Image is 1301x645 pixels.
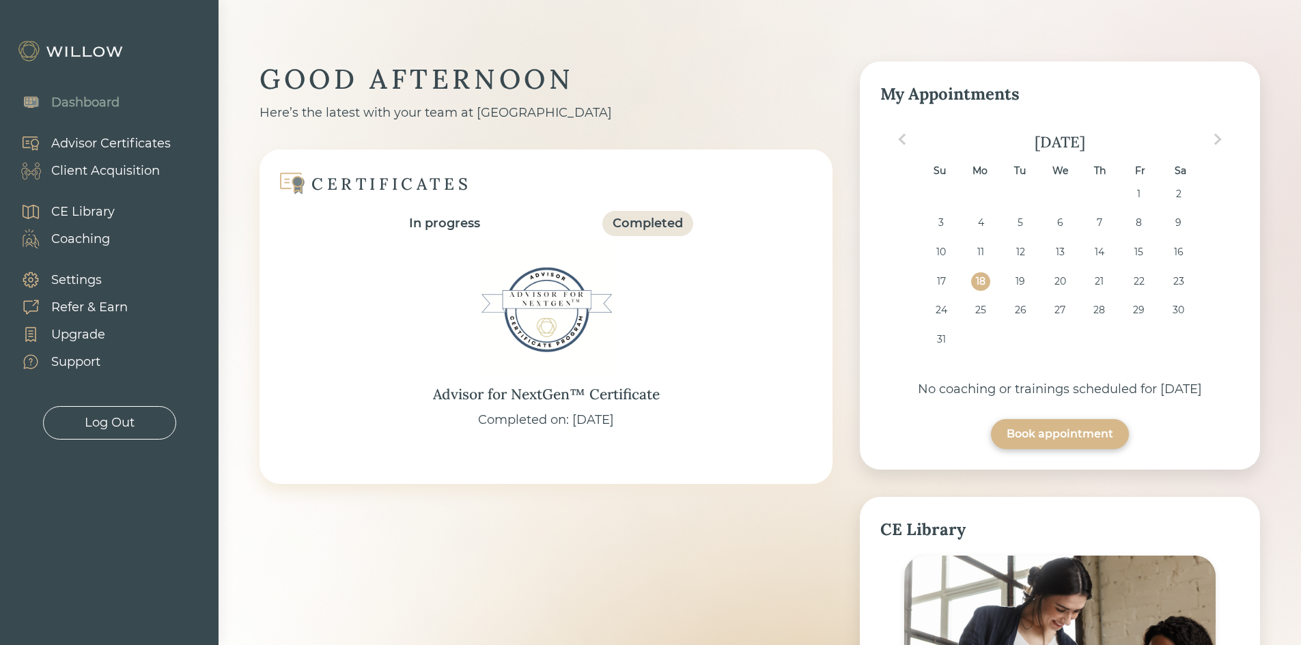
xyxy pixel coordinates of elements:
[1011,243,1029,261] div: Choose Tuesday, August 12th, 2025
[1011,214,1029,232] div: Choose Tuesday, August 5th, 2025
[1011,301,1029,319] div: Choose Tuesday, August 26th, 2025
[7,293,128,321] a: Refer & Earn
[971,272,990,291] div: Choose Monday, August 18th, 2025
[880,132,1240,152] div: [DATE]
[880,517,1240,542] div: CE Library
[1091,162,1109,180] div: Th
[1090,301,1108,319] div: Choose Thursday, August 28th, 2025
[932,330,951,349] div: Choose Sunday, August 31st, 2025
[1007,426,1113,442] div: Book appointment
[260,61,833,97] div: GOOD AFTERNOON
[970,162,989,180] div: Mo
[260,104,833,122] div: Here’s the latest with your team at [GEOGRAPHIC_DATA]
[51,134,171,153] div: Advisor Certificates
[51,162,160,180] div: Client Acquisition
[1171,162,1190,180] div: Sa
[880,380,1240,399] div: No coaching or trainings scheduled for [DATE]
[51,353,100,371] div: Support
[1090,272,1108,291] div: Choose Thursday, August 21st, 2025
[1050,301,1069,319] div: Choose Wednesday, August 27th, 2025
[51,326,105,344] div: Upgrade
[1011,162,1029,180] div: Tu
[51,94,120,112] div: Dashboard
[1090,243,1108,261] div: Choose Thursday, August 14th, 2025
[1050,214,1069,232] div: Choose Wednesday, August 6th, 2025
[1169,272,1188,291] div: Choose Saturday, August 23rd, 2025
[932,272,951,291] div: Choose Sunday, August 17th, 2025
[1169,243,1188,261] div: Choose Saturday, August 16th, 2025
[884,185,1235,360] div: month 2025-08
[1130,301,1148,319] div: Choose Friday, August 29th, 2025
[1207,128,1229,150] button: Next Month
[1050,243,1069,261] div: Choose Wednesday, August 13th, 2025
[1130,214,1148,232] div: Choose Friday, August 8th, 2025
[930,162,949,180] div: Su
[7,130,171,157] a: Advisor Certificates
[7,89,120,116] a: Dashboard
[1169,185,1188,203] div: Choose Saturday, August 2nd, 2025
[51,203,115,221] div: CE Library
[932,214,951,232] div: Choose Sunday, August 3rd, 2025
[971,214,990,232] div: Choose Monday, August 4th, 2025
[433,384,660,405] div: Advisor for NextGen™ Certificate
[932,301,951,319] div: Choose Sunday, August 24th, 2025
[409,214,480,233] div: In progress
[51,271,102,289] div: Settings
[1050,162,1069,180] div: We
[7,266,128,293] a: Settings
[7,157,171,184] a: Client Acquisition
[1131,162,1149,180] div: Fr
[1130,272,1148,291] div: Choose Friday, August 22nd, 2025
[880,82,1240,106] div: My Appointments
[1130,185,1148,203] div: Choose Friday, August 1st, 2025
[311,173,471,195] div: CERTIFICATES
[932,243,951,261] div: Choose Sunday, August 10th, 2025
[1090,214,1108,232] div: Choose Thursday, August 7th, 2025
[971,243,990,261] div: Choose Monday, August 11th, 2025
[478,242,615,378] img: Advisor for NextGen™ Certificate Badge
[51,230,110,248] div: Coaching
[1011,272,1029,291] div: Choose Tuesday, August 19th, 2025
[1169,214,1188,232] div: Choose Saturday, August 9th, 2025
[7,321,128,348] a: Upgrade
[1169,301,1188,319] div: Choose Saturday, August 30th, 2025
[613,214,683,233] div: Completed
[478,411,614,429] div: Completed on: [DATE]
[85,414,135,432] div: Log Out
[1130,243,1148,261] div: Choose Friday, August 15th, 2025
[891,128,913,150] button: Previous Month
[17,40,126,62] img: Willow
[1050,272,1069,291] div: Choose Wednesday, August 20th, 2025
[7,225,115,253] a: Coaching
[7,198,115,225] a: CE Library
[971,301,990,319] div: Choose Monday, August 25th, 2025
[51,298,128,317] div: Refer & Earn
